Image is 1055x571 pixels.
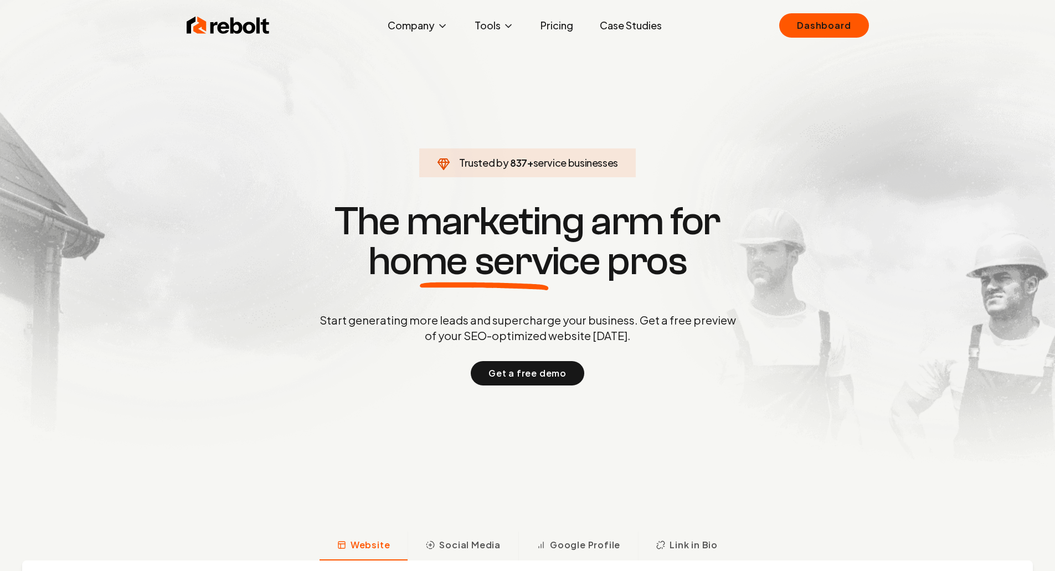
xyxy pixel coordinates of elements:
h1: The marketing arm for pros [262,202,794,281]
button: Tools [466,14,523,37]
span: Social Media [439,538,501,552]
span: Google Profile [550,538,620,552]
button: Social Media [408,532,518,560]
a: Dashboard [779,13,868,38]
button: Company [379,14,457,37]
span: 837 [510,155,527,171]
p: Start generating more leads and supercharge your business. Get a free preview of your SEO-optimiz... [317,312,738,343]
span: home service [368,241,600,281]
button: Website [320,532,408,560]
span: Link in Bio [670,538,718,552]
button: Get a free demo [471,361,584,385]
img: Rebolt Logo [187,14,270,37]
button: Link in Bio [638,532,735,560]
span: Website [351,538,390,552]
span: service businesses [533,156,619,169]
a: Pricing [532,14,582,37]
button: Google Profile [518,532,638,560]
span: + [527,156,533,169]
span: Trusted by [459,156,508,169]
a: Case Studies [591,14,671,37]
